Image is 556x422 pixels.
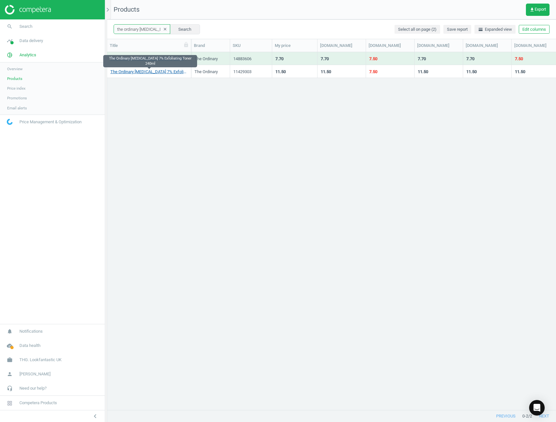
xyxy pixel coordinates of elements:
i: cloud_done [4,339,16,352]
input: SKU/Title search [114,24,170,34]
a: The Ordinary [MEDICAL_DATA] 7% Exfoliating Toner 240ml [110,69,188,75]
i: clear [163,27,167,31]
i: chevron_right [104,6,112,14]
span: Competera Products [19,400,57,406]
div: grid [107,52,556,405]
div: 11.50 [321,69,331,75]
i: search [4,20,16,33]
span: Notifications [19,328,43,334]
i: pie_chart_outlined [4,49,16,61]
span: Export [529,7,546,12]
button: horizontal_splitExpanded view [474,25,516,34]
div: 7.70 [418,56,426,62]
i: timeline [4,35,16,47]
div: [DOMAIN_NAME] [320,43,363,49]
button: Search [170,24,200,34]
span: Products [114,6,139,13]
button: get_appExport [526,4,550,16]
span: Save report [447,27,468,32]
span: Overview [7,66,23,72]
span: Need our help? [19,385,47,391]
i: headset_mic [4,382,16,394]
div: 7.70 [321,56,329,62]
div: Title [110,43,188,49]
button: Save report [443,25,471,34]
img: ajHJNr6hYgQAAAAASUVORK5CYII= [5,5,51,15]
span: Data health [19,343,40,349]
button: previous [489,410,522,422]
button: Edit columns [519,25,550,34]
div: 7.70 [466,56,474,62]
div: 11.50 [418,69,428,75]
div: 11.50 [275,69,286,75]
div: My price [275,43,315,49]
i: horizontal_split [478,27,483,32]
div: [DOMAIN_NAME] [369,43,412,49]
div: The Ordinary [195,69,218,77]
div: [DOMAIN_NAME] [466,43,509,49]
span: Select all on page (2) [398,27,437,32]
div: 7.50 [369,69,377,75]
button: chevron_left [87,412,103,420]
div: 11429303 [233,69,269,75]
span: Analytics [19,52,36,58]
span: Products [7,76,22,81]
div: 11.50 [466,69,477,75]
div: 11.50 [515,69,525,75]
i: get_app [529,7,535,12]
div: Brand [194,43,227,49]
div: 7.50 [369,56,377,62]
span: Search [19,24,32,29]
span: Price index [7,86,26,91]
div: [DOMAIN_NAME] [417,43,460,49]
span: Price Management & Optimization [19,119,82,125]
div: 7.50 [515,56,523,62]
button: clear [160,25,170,34]
span: Promotions [7,95,27,101]
div: Open Intercom Messenger [529,400,545,416]
span: Expanded view [478,27,512,32]
span: / 2 [528,413,532,419]
i: notifications [4,325,16,338]
span: THG. Lookfantastic UK [19,357,61,363]
i: work [4,354,16,366]
div: 14883606 [233,56,269,62]
span: Email alerts [7,105,27,111]
span: [PERSON_NAME] [19,371,50,377]
div: The Ordinary [MEDICAL_DATA] 7% Exfoliating Toner 240ml [103,55,197,67]
i: person [4,368,16,380]
img: wGWNvw8QSZomAAAAABJRU5ErkJggg== [7,119,13,125]
div: 7.70 [275,56,284,62]
div: SKU [233,43,269,49]
span: Data delivery [19,38,43,44]
button: Select all on page (2) [395,25,440,34]
button: next [532,410,556,422]
div: The Ordinary [195,56,218,64]
i: chevron_left [91,412,99,420]
span: 0 - 2 [522,413,528,419]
